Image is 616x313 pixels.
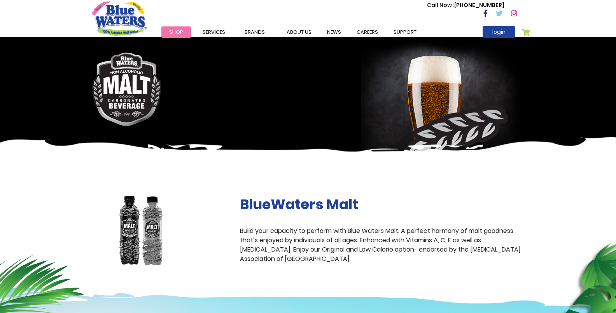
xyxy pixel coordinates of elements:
p: Build your capacity to perform with Blue Waters Malt. A perfect harmony of malt goodness that’s e... [240,226,524,264]
a: about us [279,26,319,38]
span: Brands [245,28,265,36]
span: Call Now : [427,1,454,9]
a: careers [349,26,386,38]
img: malt-logo.png [92,52,161,126]
h2: BlueWaters Malt [240,196,524,213]
span: Shop [169,28,183,36]
a: store logo [92,1,147,35]
a: News [319,26,349,38]
a: support [386,26,424,38]
a: login [483,26,515,38]
span: Services [203,28,225,36]
p: [PHONE_NUMBER] [427,1,504,9]
img: malt-banner-right.png [361,41,530,175]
